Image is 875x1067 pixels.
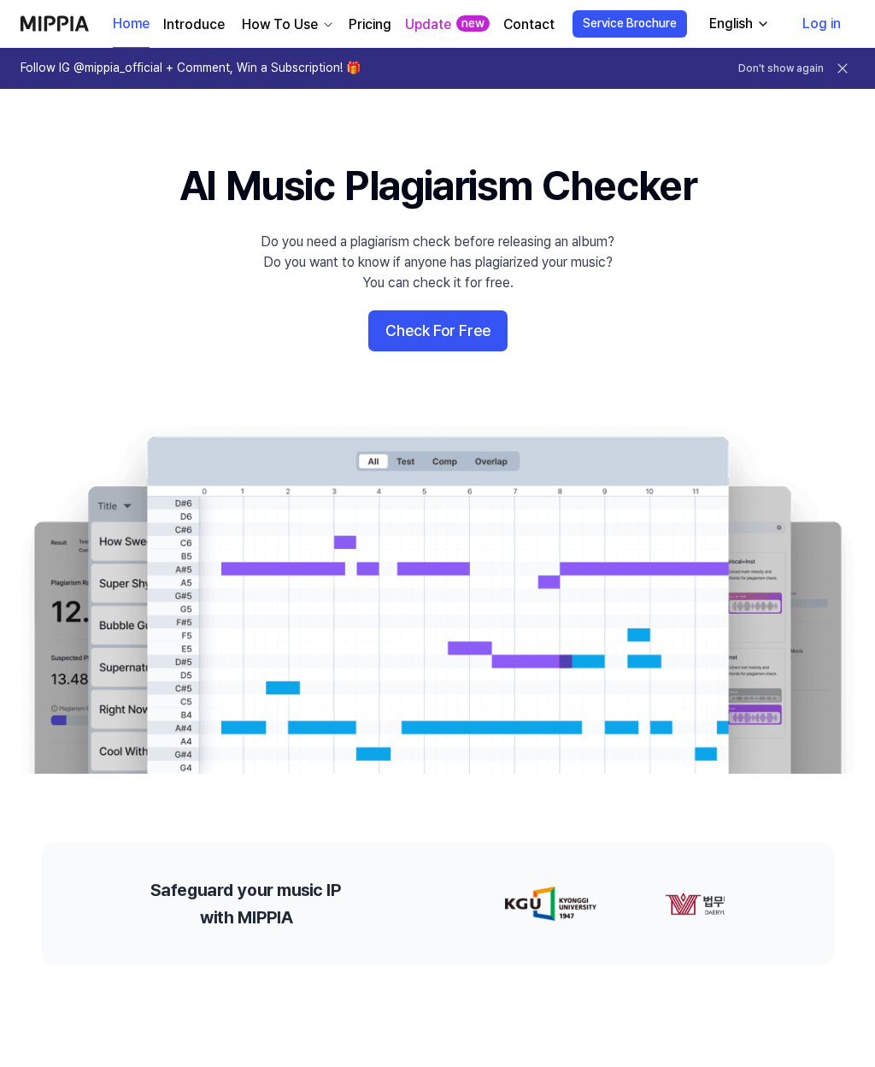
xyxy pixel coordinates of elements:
[368,310,508,351] button: Check For Free
[238,15,335,35] button: How To Use
[21,60,361,77] h1: Follow IG @mippia_official + Comment, Win a Subscription! 🎁
[661,887,808,921] img: partner-logo-1
[738,62,824,76] button: Don't show again
[261,232,614,293] div: Do you need a plagiarism check before releasing an album? Do you want to know if anyone has plagi...
[405,15,451,35] a: Update
[706,14,756,34] div: English
[456,15,490,32] div: new
[349,15,391,35] a: Pricing
[238,15,321,35] div: How To Use
[163,15,225,35] a: Introduce
[502,887,593,921] img: partner-logo-0
[179,157,696,215] h1: AI Music Plagiarism Checker
[113,1,150,48] a: Home
[503,15,555,35] a: Contact
[150,876,341,931] h2: Safeguard your music IP with MIPPIA
[696,7,780,41] button: English
[573,10,687,38] button: Service Brochure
